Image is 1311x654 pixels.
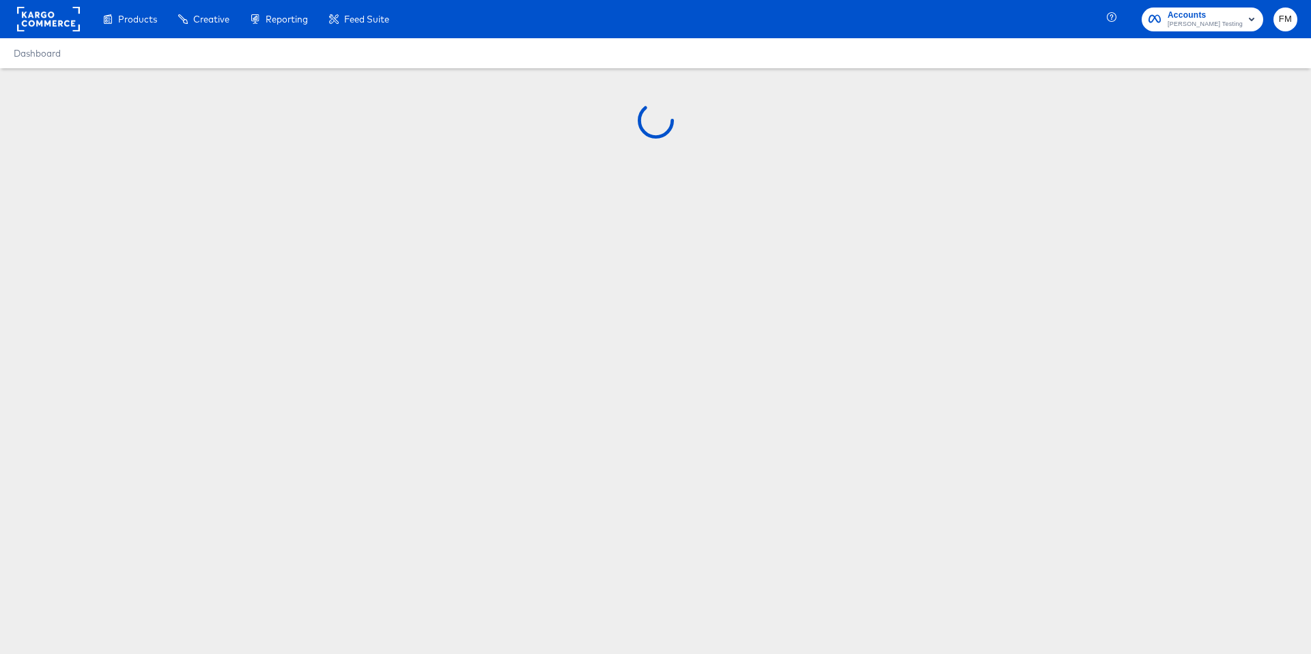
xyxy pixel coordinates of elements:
[1273,8,1297,31] button: FM
[118,14,157,25] span: Products
[1142,8,1263,31] button: Accounts[PERSON_NAME] Testing
[193,14,229,25] span: Creative
[266,14,308,25] span: Reporting
[1279,12,1292,27] span: FM
[1168,8,1243,23] span: Accounts
[344,14,389,25] span: Feed Suite
[1168,19,1243,30] span: [PERSON_NAME] Testing
[14,48,61,59] a: Dashboard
